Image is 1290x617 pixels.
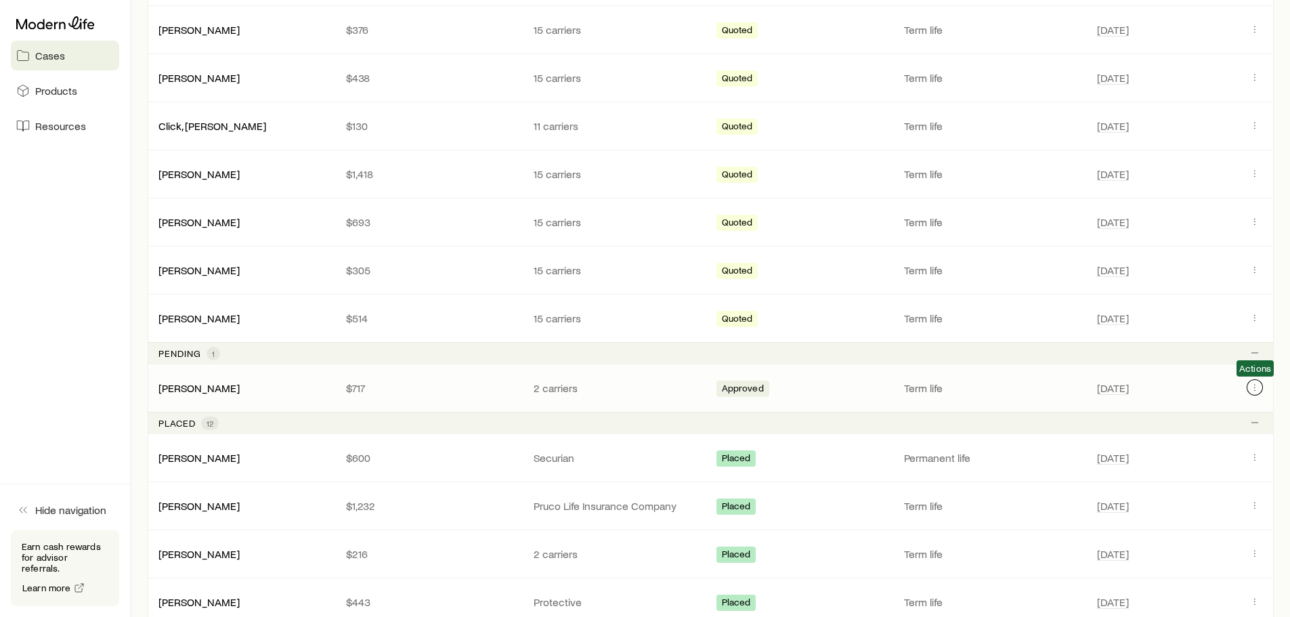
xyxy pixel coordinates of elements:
[11,111,119,141] a: Resources
[158,23,240,37] div: [PERSON_NAME]
[158,451,240,465] div: [PERSON_NAME]
[722,24,753,39] span: Quoted
[346,451,512,465] p: $600
[1097,215,1129,229] span: [DATE]
[35,84,77,98] span: Products
[534,451,700,465] p: Securian
[158,119,266,133] div: Click, [PERSON_NAME]
[722,597,751,611] span: Placed
[904,23,1081,37] p: Term life
[158,381,240,396] div: [PERSON_NAME]
[35,119,86,133] span: Resources
[346,595,512,609] p: $443
[207,418,213,429] span: 12
[722,121,753,135] span: Quoted
[534,499,700,513] p: Pruco Life Insurance Company
[904,263,1081,277] p: Term life
[158,595,240,610] div: [PERSON_NAME]
[534,119,700,133] p: 11 carriers
[722,549,751,563] span: Placed
[158,263,240,278] div: [PERSON_NAME]
[346,263,512,277] p: $305
[534,71,700,85] p: 15 carriers
[346,312,512,325] p: $514
[904,547,1081,561] p: Term life
[346,499,512,513] p: $1,232
[346,119,512,133] p: $130
[1097,263,1129,277] span: [DATE]
[1097,451,1129,465] span: [DATE]
[904,215,1081,229] p: Term life
[158,348,201,359] p: Pending
[22,541,108,574] p: Earn cash rewards for advisor referrals.
[904,595,1081,609] p: Term life
[158,71,240,84] a: [PERSON_NAME]
[904,381,1081,395] p: Term life
[722,169,753,183] span: Quoted
[1097,499,1129,513] span: [DATE]
[1097,595,1129,609] span: [DATE]
[722,313,753,327] span: Quoted
[346,167,512,181] p: $1,418
[1097,119,1129,133] span: [DATE]
[11,495,119,525] button: Hide navigation
[904,499,1081,513] p: Term life
[722,501,751,515] span: Placed
[1097,23,1129,37] span: [DATE]
[158,381,240,394] a: [PERSON_NAME]
[904,167,1081,181] p: Term life
[158,23,240,36] a: [PERSON_NAME]
[346,23,512,37] p: $376
[904,119,1081,133] p: Term life
[346,547,512,561] p: $216
[722,72,753,87] span: Quoted
[158,263,240,276] a: [PERSON_NAME]
[904,451,1081,465] p: Permanent life
[158,499,240,513] div: [PERSON_NAME]
[722,383,764,397] span: Approved
[158,312,240,324] a: [PERSON_NAME]
[534,23,700,37] p: 15 carriers
[158,167,240,182] div: [PERSON_NAME]
[534,215,700,229] p: 15 carriers
[534,167,700,181] p: 15 carriers
[1097,381,1129,395] span: [DATE]
[212,348,215,359] span: 1
[158,215,240,228] a: [PERSON_NAME]
[35,503,106,517] span: Hide navigation
[158,312,240,326] div: [PERSON_NAME]
[158,71,240,85] div: [PERSON_NAME]
[534,263,700,277] p: 15 carriers
[11,76,119,106] a: Products
[1097,167,1129,181] span: [DATE]
[158,499,240,512] a: [PERSON_NAME]
[11,530,119,606] div: Earn cash rewards for advisor referrals.Learn more
[904,312,1081,325] p: Term life
[1239,363,1271,374] span: Actions
[22,583,71,593] span: Learn more
[534,381,700,395] p: 2 carriers
[158,595,240,608] a: [PERSON_NAME]
[158,119,266,132] a: Click, [PERSON_NAME]
[346,71,512,85] p: $438
[11,41,119,70] a: Cases
[158,451,240,464] a: [PERSON_NAME]
[1097,71,1129,85] span: [DATE]
[346,215,512,229] p: $693
[346,381,512,395] p: $717
[158,418,196,429] p: Placed
[722,265,753,279] span: Quoted
[1097,312,1129,325] span: [DATE]
[1097,547,1129,561] span: [DATE]
[904,71,1081,85] p: Term life
[158,547,240,561] div: [PERSON_NAME]
[534,312,700,325] p: 15 carriers
[35,49,65,62] span: Cases
[158,167,240,180] a: [PERSON_NAME]
[722,217,753,231] span: Quoted
[158,215,240,230] div: [PERSON_NAME]
[158,547,240,560] a: [PERSON_NAME]
[534,547,700,561] p: 2 carriers
[534,595,700,609] p: Protective
[722,452,751,467] span: Placed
